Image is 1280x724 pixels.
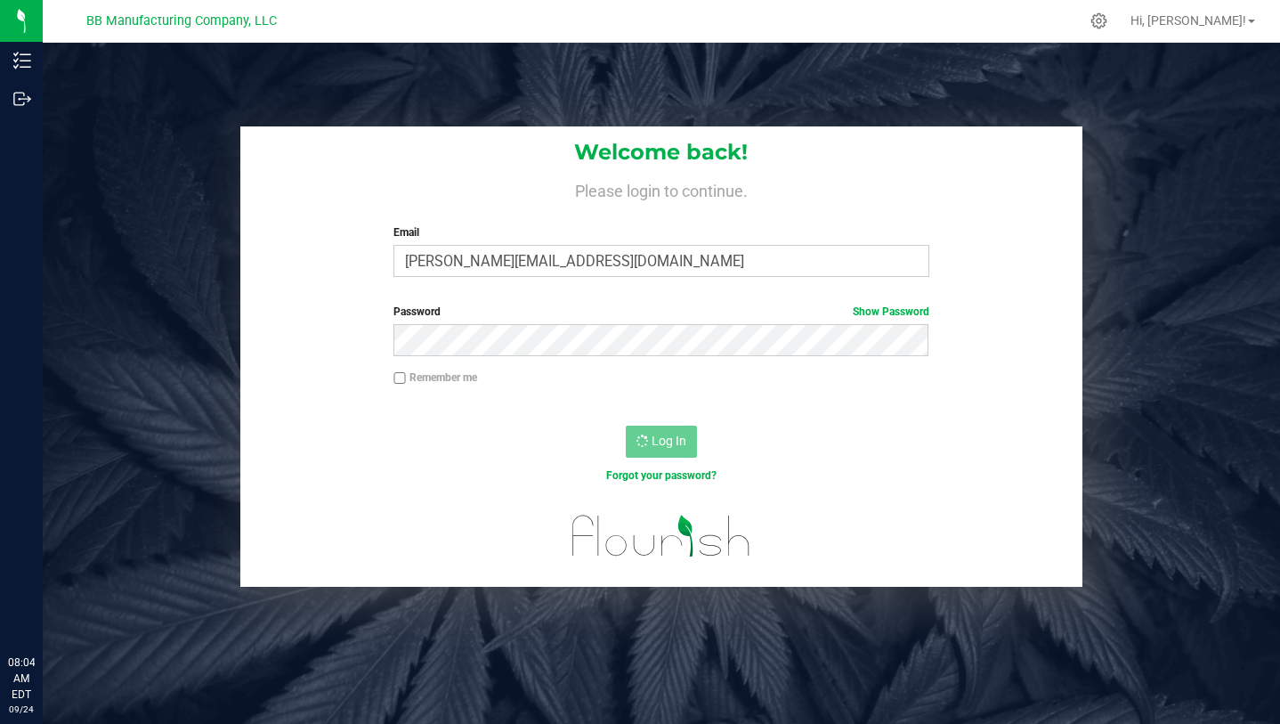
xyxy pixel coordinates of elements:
input: Remember me [393,372,406,385]
a: Show Password [853,305,929,318]
h4: Please login to continue. [240,178,1083,199]
p: 08:04 AM EDT [8,655,35,703]
inline-svg: Inventory [13,52,31,69]
span: Password [393,305,441,318]
h1: Welcome back! [240,141,1083,164]
img: flourish_logo.svg [556,502,767,570]
label: Remember me [393,370,477,386]
button: Log In [626,426,697,458]
inline-svg: Outbound [13,90,31,108]
label: Email [393,224,928,240]
div: Manage settings [1088,12,1110,29]
span: Hi, [PERSON_NAME]! [1130,13,1246,28]
span: BB Manufacturing Company, LLC [86,13,277,28]
a: Forgot your password? [606,469,717,482]
span: Log In [652,434,686,448]
p: 09/24 [8,703,35,716]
